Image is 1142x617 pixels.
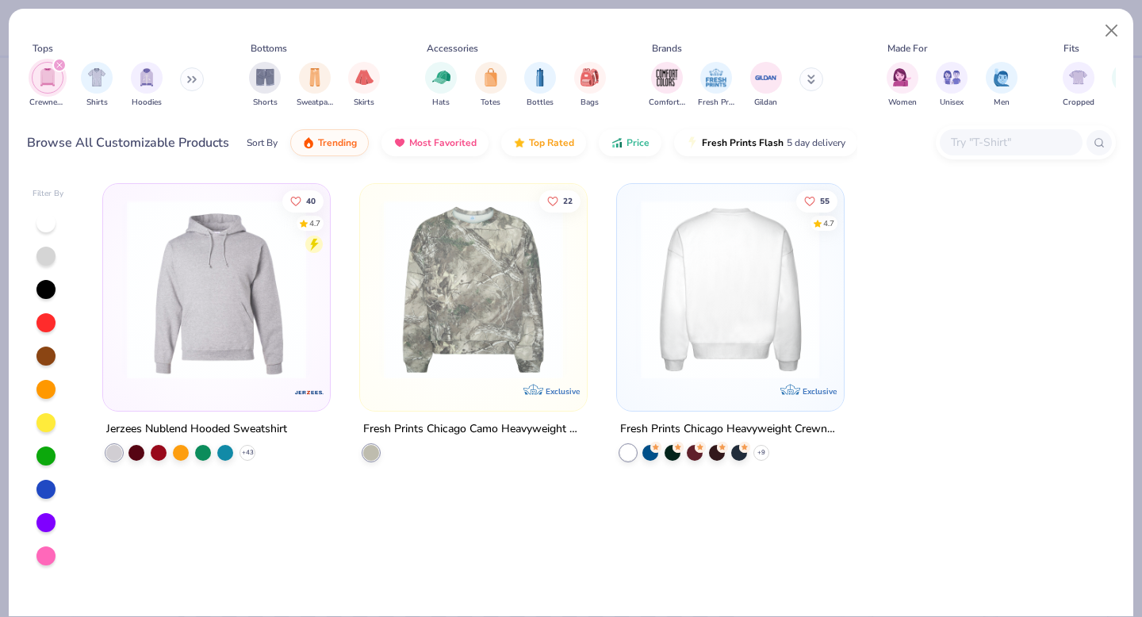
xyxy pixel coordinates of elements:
div: filter for Cropped [1063,62,1094,109]
button: filter button [297,62,333,109]
img: d9105e28-ed75-4fdd-addc-8b592ef863ea [376,200,571,379]
div: Bottoms [251,41,287,56]
button: filter button [425,62,457,109]
button: Trending [290,129,369,156]
img: Women Image [893,68,911,86]
span: Gildan [754,97,777,109]
div: Fresh Prints Chicago Camo Heavyweight Crewneck [363,420,584,439]
img: trending.gif [302,136,315,149]
button: filter button [475,62,507,109]
div: Sort By [247,136,278,150]
span: Bags [581,97,599,109]
div: filter for Bags [574,62,606,109]
button: filter button [574,62,606,109]
button: filter button [81,62,113,109]
span: + 43 [242,448,254,458]
span: Crewnecks [29,97,66,109]
span: Comfort Colors [649,97,685,109]
div: filter for Shorts [249,62,281,109]
button: Like [283,190,324,212]
span: Hats [432,97,450,109]
div: Accessories [427,41,478,56]
button: Fresh Prints Flash5 day delivery [674,129,857,156]
button: filter button [750,62,782,109]
button: filter button [986,62,1017,109]
button: Top Rated [501,129,586,156]
img: Gildan Image [754,66,778,90]
span: Top Rated [529,136,574,149]
span: Most Favorited [409,136,477,149]
img: most_fav.gif [393,136,406,149]
div: filter for Men [986,62,1017,109]
img: Fresh Prints Image [704,66,728,90]
img: Shirts Image [88,68,106,86]
img: Skirts Image [355,68,374,86]
img: Comfort Colors Image [655,66,679,90]
img: Bottles Image [531,68,549,86]
div: filter for Crewnecks [29,62,66,109]
span: Exclusive [803,386,837,397]
button: Price [599,129,661,156]
img: Cropped Image [1069,68,1087,86]
div: filter for Sweatpants [297,62,333,109]
div: filter for Fresh Prints [698,62,734,109]
div: Jerzees Nublend Hooded Sweatshirt [106,420,287,439]
button: Close [1097,16,1127,46]
img: Crewnecks Image [39,68,56,86]
span: Bottles [527,97,554,109]
img: 3a414f12-a4cb-4ca9-8ee8-e32b16d9a56c [119,200,314,379]
img: Jerzees logo [293,377,325,408]
img: 7c13c228-decd-4195-935b-6ba5202a4a9e [571,200,766,379]
button: filter button [348,62,380,109]
img: Hats Image [432,68,450,86]
span: Unisex [940,97,964,109]
div: Filter By [33,188,64,200]
div: Brands [652,41,682,56]
img: Shorts Image [256,68,274,86]
img: flash.gif [686,136,699,149]
div: filter for Hats [425,62,457,109]
div: Made For [887,41,927,56]
div: filter for Totes [475,62,507,109]
div: Browse All Customizable Products [27,133,229,152]
img: Unisex Image [943,68,961,86]
button: filter button [936,62,968,109]
input: Try "T-Shirt" [949,133,1071,151]
span: Skirts [354,97,374,109]
img: TopRated.gif [513,136,526,149]
span: Price [627,136,650,149]
span: 40 [307,197,316,205]
button: filter button [524,62,556,109]
button: filter button [887,62,918,109]
span: 22 [563,197,573,205]
button: filter button [131,62,163,109]
button: filter button [1063,62,1094,109]
div: 4.7 [310,217,321,229]
div: Fits [1063,41,1079,56]
img: Hoodies Image [138,68,155,86]
span: Shorts [253,97,278,109]
button: filter button [698,62,734,109]
span: Fresh Prints Flash [702,136,784,149]
img: Bags Image [581,68,598,86]
span: Men [994,97,1010,109]
span: Exclusive [546,386,580,397]
img: Men Image [993,68,1010,86]
div: filter for Women [887,62,918,109]
div: filter for Gildan [750,62,782,109]
div: filter for Comfort Colors [649,62,685,109]
div: filter for Hoodies [131,62,163,109]
div: Tops [33,41,53,56]
span: Shirts [86,97,108,109]
img: 9145e166-e82d-49ae-94f7-186c20e691c9 [633,200,828,379]
button: filter button [29,62,66,109]
span: Sweatpants [297,97,333,109]
div: 4.7 [823,217,834,229]
div: filter for Bottles [524,62,556,109]
button: Like [796,190,837,212]
button: filter button [649,62,685,109]
div: filter for Unisex [936,62,968,109]
span: Fresh Prints [698,97,734,109]
button: Like [539,190,581,212]
div: Fresh Prints Chicago Heavyweight Crewneck [620,420,841,439]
